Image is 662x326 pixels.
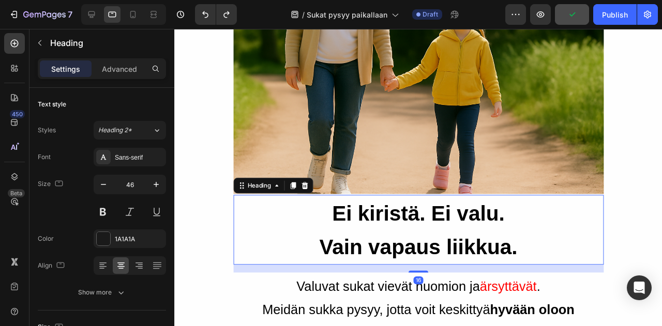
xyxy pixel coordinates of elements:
[302,9,305,20] span: /
[51,64,80,74] p: Settings
[38,234,54,243] div: Color
[78,287,126,298] div: Show more
[38,177,65,191] div: Size
[602,9,628,20] div: Publish
[307,9,387,20] span: Sukat pysyy paikallaan
[423,10,438,19] span: Draft
[627,275,652,300] div: Open Intercom Messenger
[38,283,166,302] button: Show more
[381,263,385,278] span: .
[75,160,103,169] div: Heading
[10,110,25,118] div: 450
[8,189,25,197] div: Beta
[115,153,163,162] div: Sans-serif
[195,4,237,25] div: Undo/Redo
[63,176,450,247] p: ⁠⁠⁠⁠⁠⁠⁠
[38,100,66,109] div: Text style
[102,64,137,74] p: Advanced
[38,259,67,273] div: Align
[174,29,662,326] iframe: Design area
[4,4,77,25] button: 7
[94,121,166,139] button: Heading 2*
[68,8,72,21] p: 7
[321,263,381,278] span: ärsyttävät
[98,126,132,135] span: Heading 2*
[128,263,321,278] span: Valuvat sukat vievät huomion ja
[166,181,348,206] strong: Ei kiristä. Ei valu.
[62,175,452,248] h2: Rich Text Editor. Editing area: main
[251,260,262,269] div: 16
[115,235,163,244] div: 1A1A1A
[38,152,51,162] div: Font
[332,288,421,303] strong: hyvään oloon
[593,4,637,25] button: Publish
[152,217,360,242] strong: Vain vapaus liikkua.
[38,126,56,135] div: Styles
[50,37,162,49] p: Heading
[92,288,420,303] span: Meidän sukka pysyy, jotta voit keskittyä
